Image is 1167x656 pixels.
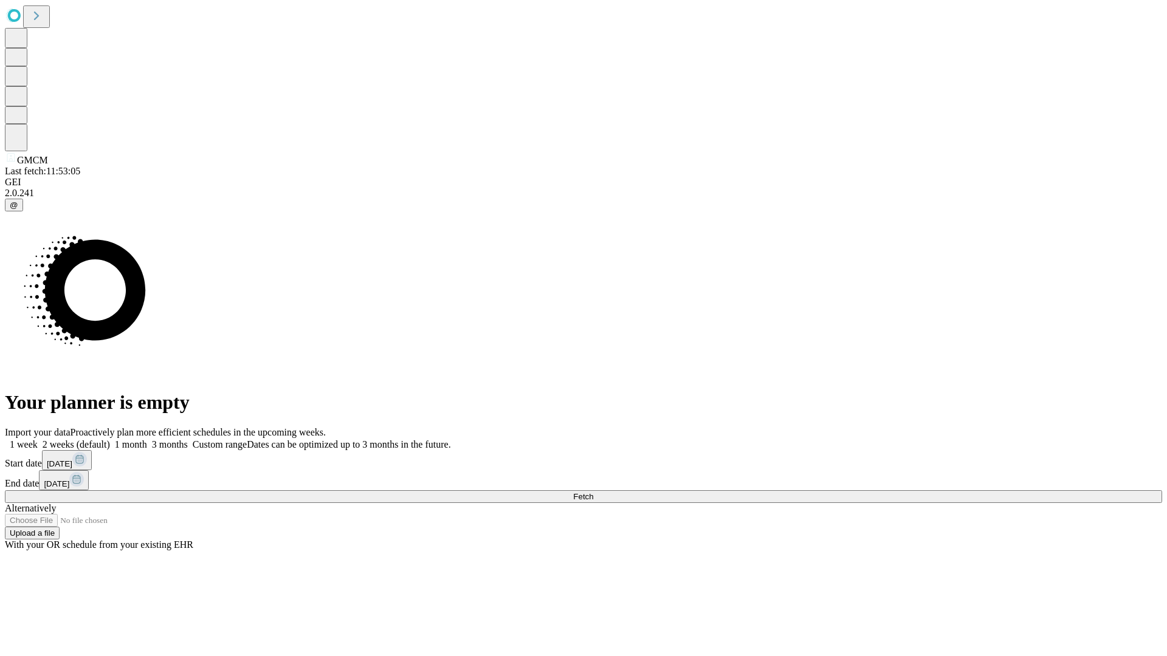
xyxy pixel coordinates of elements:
[5,199,23,211] button: @
[5,177,1162,188] div: GEI
[5,490,1162,503] button: Fetch
[5,527,60,539] button: Upload a file
[5,391,1162,414] h1: Your planner is empty
[247,439,450,449] span: Dates can be optimized up to 3 months in the future.
[44,479,69,488] span: [DATE]
[152,439,188,449] span: 3 months
[5,539,193,550] span: With your OR schedule from your existing EHR
[43,439,110,449] span: 2 weeks (default)
[115,439,147,449] span: 1 month
[5,503,56,513] span: Alternatively
[71,427,326,437] span: Proactively plan more efficient schedules in the upcoming weeks.
[573,492,593,501] span: Fetch
[47,459,72,468] span: [DATE]
[5,427,71,437] span: Import your data
[10,200,18,210] span: @
[42,450,92,470] button: [DATE]
[10,439,38,449] span: 1 week
[5,166,80,176] span: Last fetch: 11:53:05
[17,155,48,165] span: GMCM
[193,439,247,449] span: Custom range
[5,450,1162,470] div: Start date
[5,188,1162,199] div: 2.0.241
[39,470,89,490] button: [DATE]
[5,470,1162,490] div: End date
